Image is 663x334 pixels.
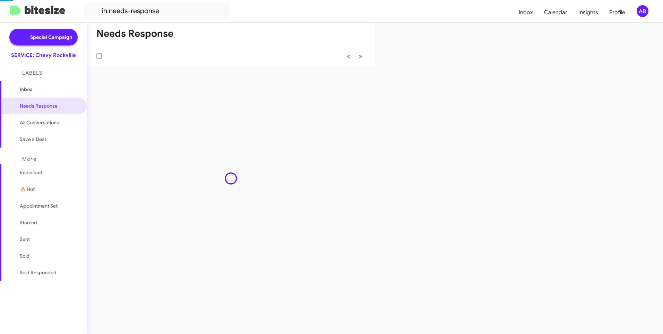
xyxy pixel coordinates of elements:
span: Labels [22,70,42,76]
a: Inbox [513,2,539,23]
button: Next [354,49,367,63]
div: SERVICE: Chevy Rockville [11,52,76,59]
span: 🔥 Hot [20,186,35,193]
span: Save a Deal [20,136,46,143]
span: Sold Responded [20,269,57,276]
span: All Conversations [20,119,59,126]
span: Important [20,169,79,176]
span: Sold [20,252,29,259]
span: More [22,156,36,162]
span: Inbox [20,86,79,93]
span: » [359,52,362,60]
span: Starred [20,219,37,226]
button: AB [631,5,655,17]
a: Insights [573,2,604,23]
span: « [347,52,351,60]
nav: Page navigation example [343,49,367,63]
a: Profile [604,2,631,23]
span: Needs Response [20,102,79,109]
span: Sent [20,236,30,243]
input: Search [84,3,230,19]
h1: Needs Response [96,28,173,39]
a: Special Campaign [9,29,78,45]
div: AB [637,5,648,17]
button: Previous [343,49,355,63]
span: Special Campaign [30,34,72,41]
a: Calendar [539,2,573,23]
span: Appointment Set [20,202,58,209]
